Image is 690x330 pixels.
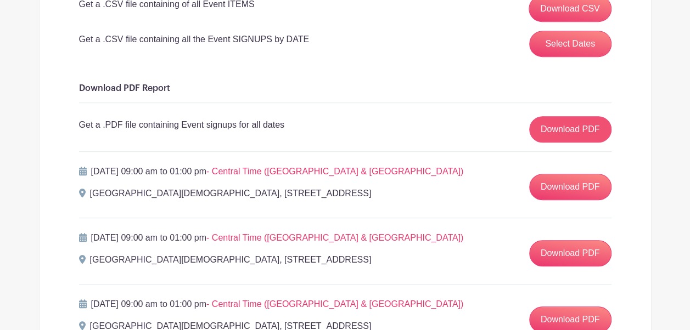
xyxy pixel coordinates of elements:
[79,33,309,46] p: Get a .CSV file containing all the Event SIGNUPS by DATE
[90,187,372,200] p: [GEOGRAPHIC_DATA][DEMOGRAPHIC_DATA], [STREET_ADDRESS]
[206,299,463,309] span: - Central Time ([GEOGRAPHIC_DATA] & [GEOGRAPHIC_DATA])
[79,83,612,94] h6: Download PDF Report
[206,233,463,242] span: - Central Time ([GEOGRAPHIC_DATA] & [GEOGRAPHIC_DATA])
[529,116,612,143] a: Download PDF
[529,31,612,57] button: Select Dates
[91,231,464,244] p: [DATE] 09:00 am to 01:00 pm
[529,240,612,266] a: Download PDF
[91,298,464,311] p: [DATE] 09:00 am to 01:00 pm
[206,167,463,176] span: - Central Time ([GEOGRAPHIC_DATA] & [GEOGRAPHIC_DATA])
[79,118,284,132] p: Get a .PDF file containing Event signups for all dates
[90,253,372,266] p: [GEOGRAPHIC_DATA][DEMOGRAPHIC_DATA], [STREET_ADDRESS]
[529,174,612,200] a: Download PDF
[91,165,464,178] p: [DATE] 09:00 am to 01:00 pm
